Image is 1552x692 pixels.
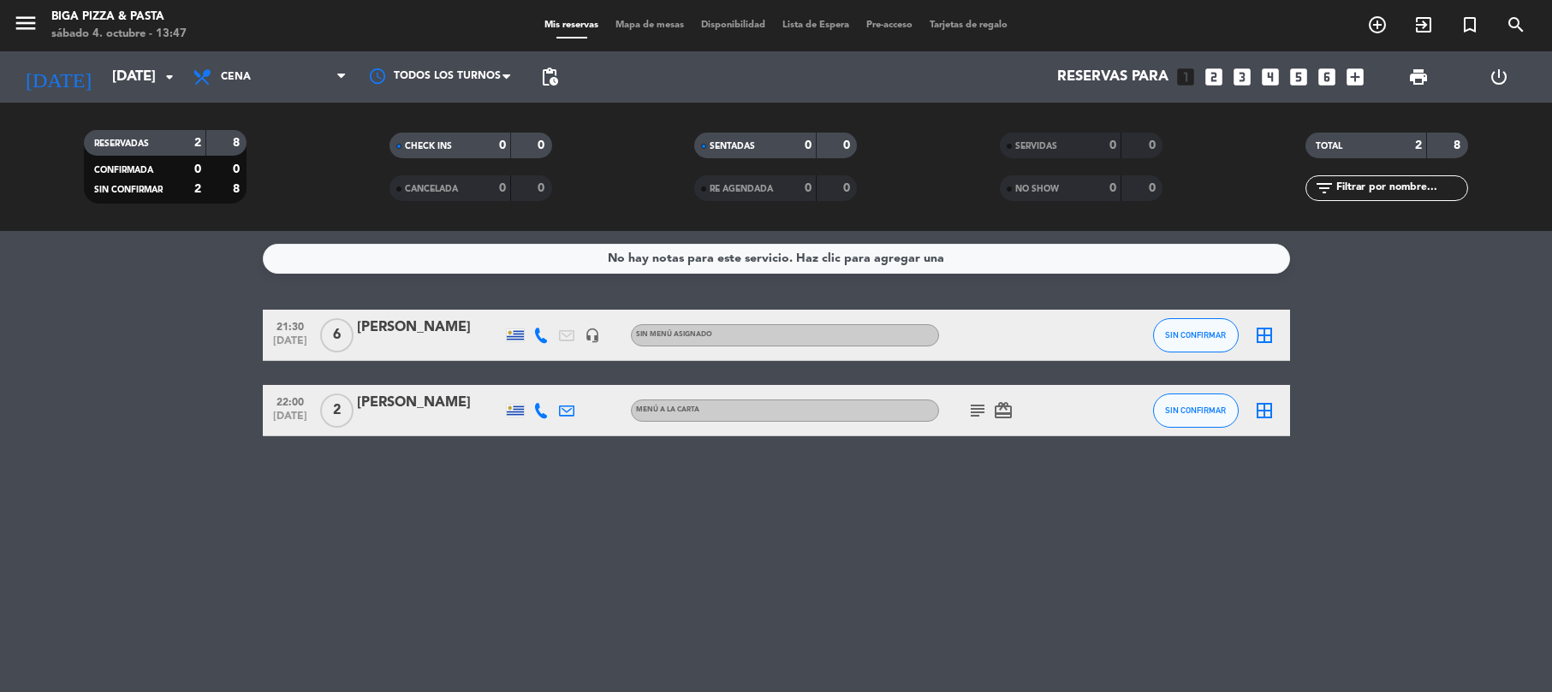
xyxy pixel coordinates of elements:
strong: 0 [538,139,548,151]
div: sábado 4. octubre - 13:47 [51,26,187,43]
i: [DATE] [13,58,104,96]
i: border_all [1254,400,1275,421]
strong: 8 [233,137,243,149]
strong: 2 [194,183,201,195]
i: looks_5 [1287,66,1310,88]
div: No hay notas para este servicio. Haz clic para agregar una [608,249,944,269]
span: 2 [320,393,354,428]
strong: 2 [1415,139,1422,151]
span: Lista de Espera [774,21,858,30]
div: [PERSON_NAME] [357,316,502,339]
strong: 2 [194,137,201,149]
span: 21:30 [269,316,312,335]
i: headset_mic [585,328,600,343]
span: Sin menú asignado [636,331,712,338]
span: 22:00 [269,391,312,411]
span: MENÚ A LA CARTA [636,406,699,413]
span: CONFIRMADA [94,166,153,174]
strong: 0 [538,182,548,194]
i: looks_4 [1259,66,1281,88]
i: border_all [1254,325,1275,346]
span: Tarjetas de regalo [921,21,1016,30]
strong: 0 [1149,139,1159,151]
span: SENTADAS [710,142,755,151]
i: search [1506,15,1526,35]
div: [PERSON_NAME] [357,392,502,414]
strong: 0 [1109,182,1116,194]
i: subject [967,400,988,421]
i: looks_6 [1316,66,1338,88]
span: RE AGENDADA [710,185,773,193]
strong: 0 [499,139,506,151]
i: looks_two [1203,66,1225,88]
span: SIN CONFIRMAR [94,186,163,194]
strong: 8 [1454,139,1464,151]
strong: 0 [233,163,243,175]
span: 6 [320,318,354,352]
span: [DATE] [269,411,312,430]
i: add_box [1344,66,1366,88]
span: Mapa de mesas [607,21,693,30]
strong: 8 [233,183,243,195]
strong: 0 [194,163,201,175]
i: card_giftcard [993,400,1014,421]
span: Cena [221,71,251,83]
span: RESERVADAS [94,139,149,148]
strong: 0 [843,139,853,151]
input: Filtrar por nombre... [1335,179,1467,198]
i: looks_3 [1231,66,1253,88]
span: Pre-acceso [858,21,921,30]
span: print [1408,67,1429,87]
i: turned_in_not [1460,15,1480,35]
i: menu [13,10,39,36]
span: SIN CONFIRMAR [1165,330,1226,340]
div: Biga Pizza & Pasta [51,9,187,26]
span: SERVIDAS [1015,142,1057,151]
i: arrow_drop_down [159,67,180,87]
strong: 0 [805,182,812,194]
span: pending_actions [539,67,560,87]
i: looks_one [1174,66,1197,88]
strong: 0 [1149,182,1159,194]
span: CANCELADA [405,185,458,193]
span: Disponibilidad [693,21,774,30]
span: NO SHOW [1015,185,1059,193]
div: LOG OUT [1459,51,1539,103]
strong: 0 [805,139,812,151]
span: TOTAL [1316,142,1342,151]
span: CHECK INS [405,142,452,151]
strong: 0 [499,182,506,194]
button: SIN CONFIRMAR [1153,318,1239,352]
span: Mis reservas [536,21,607,30]
i: power_settings_new [1489,67,1509,87]
strong: 0 [843,182,853,194]
span: SIN CONFIRMAR [1165,405,1226,415]
i: exit_to_app [1413,15,1434,35]
strong: 0 [1109,139,1116,151]
button: menu [13,10,39,42]
span: Reservas para [1057,69,1168,86]
i: filter_list [1314,178,1335,198]
i: add_circle_outline [1367,15,1388,35]
button: SIN CONFIRMAR [1153,393,1239,428]
span: [DATE] [269,335,312,355]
